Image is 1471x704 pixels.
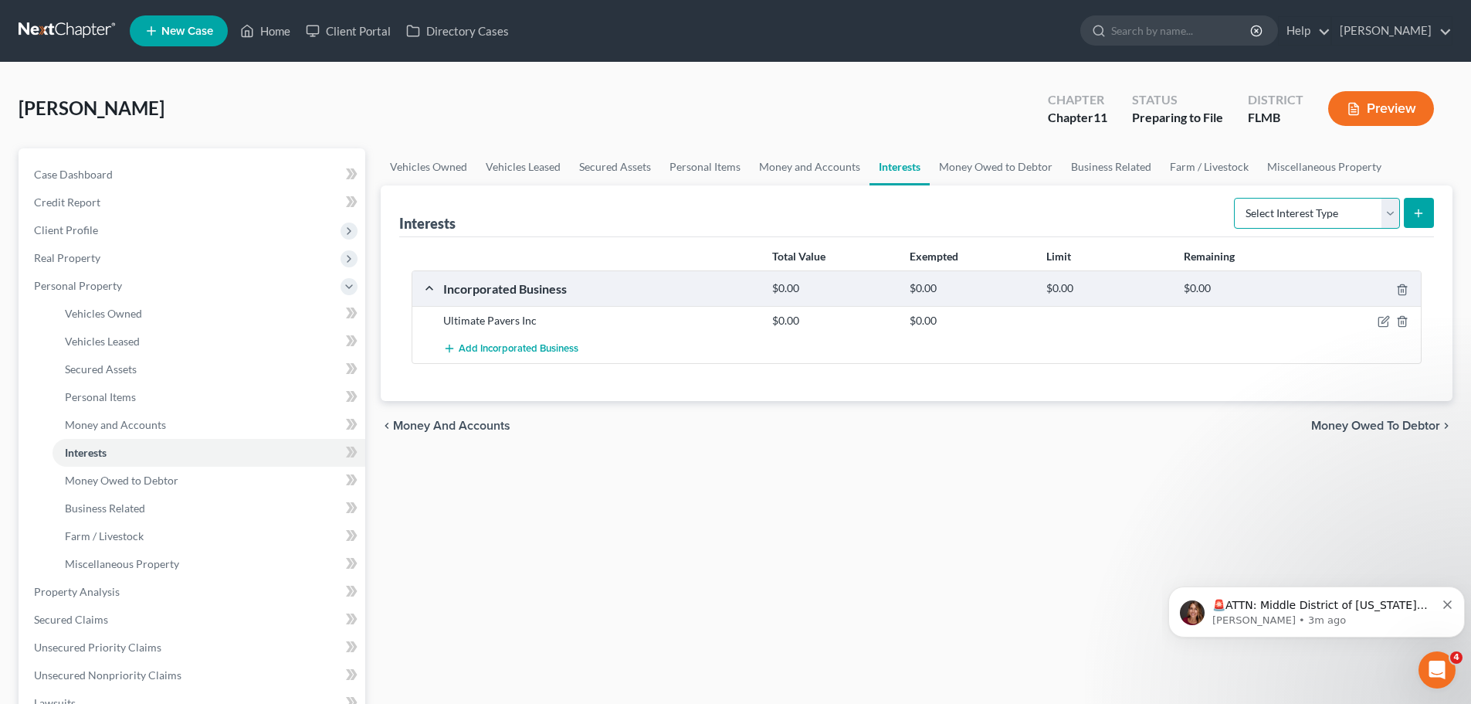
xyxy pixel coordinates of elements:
[65,446,107,459] span: Interests
[34,641,161,654] span: Unsecured Priority Claims
[1332,17,1452,45] a: [PERSON_NAME]
[1311,420,1452,432] button: Money Owed to Debtor chevron_right
[53,300,365,328] a: Vehicles Owned
[53,411,365,439] a: Money and Accounts
[436,313,764,328] div: Ultimate Pavers Inc
[34,196,100,209] span: Credit Report
[34,668,181,682] span: Unsecured Nonpriority Claims
[1062,148,1161,185] a: Business Related
[65,362,137,376] span: Secured Assets
[393,420,510,432] span: Money and Accounts
[53,467,365,495] a: Money Owed to Debtor
[764,313,901,328] div: $0.00
[34,585,120,598] span: Property Analysis
[53,355,365,383] a: Secured Assets
[22,606,365,634] a: Secured Claims
[53,550,365,578] a: Miscellaneous Property
[436,281,764,297] div: Incorporated Business
[34,279,122,292] span: Personal Property
[65,335,140,348] span: Vehicles Leased
[910,250,958,263] strong: Exempted
[1161,148,1258,185] a: Farm / Livestock
[459,343,578,355] span: Add Incorporated Business
[22,661,365,689] a: Unsecured Nonpriority Claims
[34,168,113,181] span: Case Dashboard
[1248,109,1303,127] div: FLMB
[65,502,145,515] span: Business Related
[298,17,398,45] a: Client Portal
[34,223,98,236] span: Client Profile
[19,97,164,119] span: [PERSON_NAME]
[399,214,456,233] div: Interests
[1440,420,1452,432] i: chevron_right
[65,557,179,570] span: Miscellaneous Property
[764,281,901,296] div: $0.00
[902,313,1039,328] div: $0.00
[869,148,930,185] a: Interests
[34,251,100,264] span: Real Property
[1048,91,1107,109] div: Chapter
[398,17,517,45] a: Directory Cases
[381,148,476,185] a: Vehicles Owned
[1450,651,1463,664] span: 4
[22,634,365,661] a: Unsecured Priority Claims
[34,613,108,626] span: Secured Claims
[1279,17,1330,45] a: Help
[161,26,213,37] span: New Case
[1162,554,1471,662] iframe: Intercom notifications message
[660,148,750,185] a: Personal Items
[22,161,365,189] a: Case Dashboard
[750,148,869,185] a: Money and Accounts
[1184,250,1235,263] strong: Remaining
[1311,420,1440,432] span: Money Owed to Debtor
[22,578,365,606] a: Property Analysis
[1176,281,1313,296] div: $0.00
[1132,109,1223,127] div: Preparing to File
[53,328,365,355] a: Vehicles Leased
[1039,281,1175,296] div: $0.00
[1132,91,1223,109] div: Status
[1418,651,1456,689] iframe: Intercom live chat
[902,281,1039,296] div: $0.00
[381,420,510,432] button: chevron_left Money and Accounts
[381,420,393,432] i: chevron_left
[53,439,365,467] a: Interests
[1328,91,1434,126] button: Preview
[570,148,660,185] a: Secured Assets
[1111,16,1252,45] input: Search by name...
[65,418,166,431] span: Money and Accounts
[65,307,142,320] span: Vehicles Owned
[53,522,365,550] a: Farm / Livestock
[232,17,298,45] a: Home
[930,148,1062,185] a: Money Owed to Debtor
[443,335,578,363] button: Add Incorporated Business
[1258,148,1391,185] a: Miscellaneous Property
[22,189,365,216] a: Credit Report
[476,148,570,185] a: Vehicles Leased
[65,529,144,542] span: Farm / Livestock
[65,390,136,403] span: Personal Items
[1093,110,1107,124] span: 11
[772,250,825,263] strong: Total Value
[1048,109,1107,127] div: Chapter
[1046,250,1071,263] strong: Limit
[1248,91,1303,109] div: District
[53,495,365,522] a: Business Related
[53,383,365,411] a: Personal Items
[65,474,178,487] span: Money Owed to Debtor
